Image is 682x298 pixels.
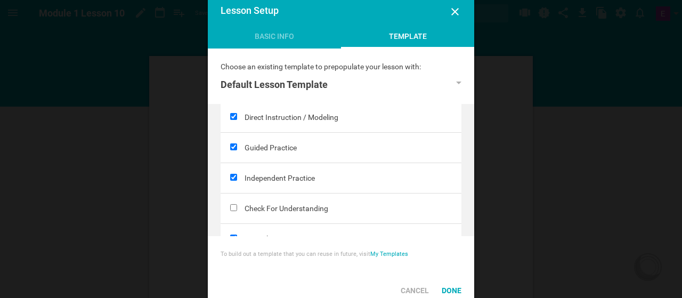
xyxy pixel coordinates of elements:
[245,102,461,132] div: Direct Instruction / Modeling
[341,31,474,49] div: Template
[221,78,328,91] div: Default Lesson Template
[245,194,461,223] div: Check For Understanding
[370,251,408,257] a: My Templates
[221,251,370,257] span: To build out a template that you can reuse in future, visit
[245,133,461,163] div: Guided Practice
[245,224,461,254] div: Exit ticket
[245,163,461,193] div: Independent Practice
[221,61,461,72] div: Choose an existing template to prepopulate your lesson with:
[208,31,341,47] div: Basic Info
[221,5,437,16] div: Lesson Setup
